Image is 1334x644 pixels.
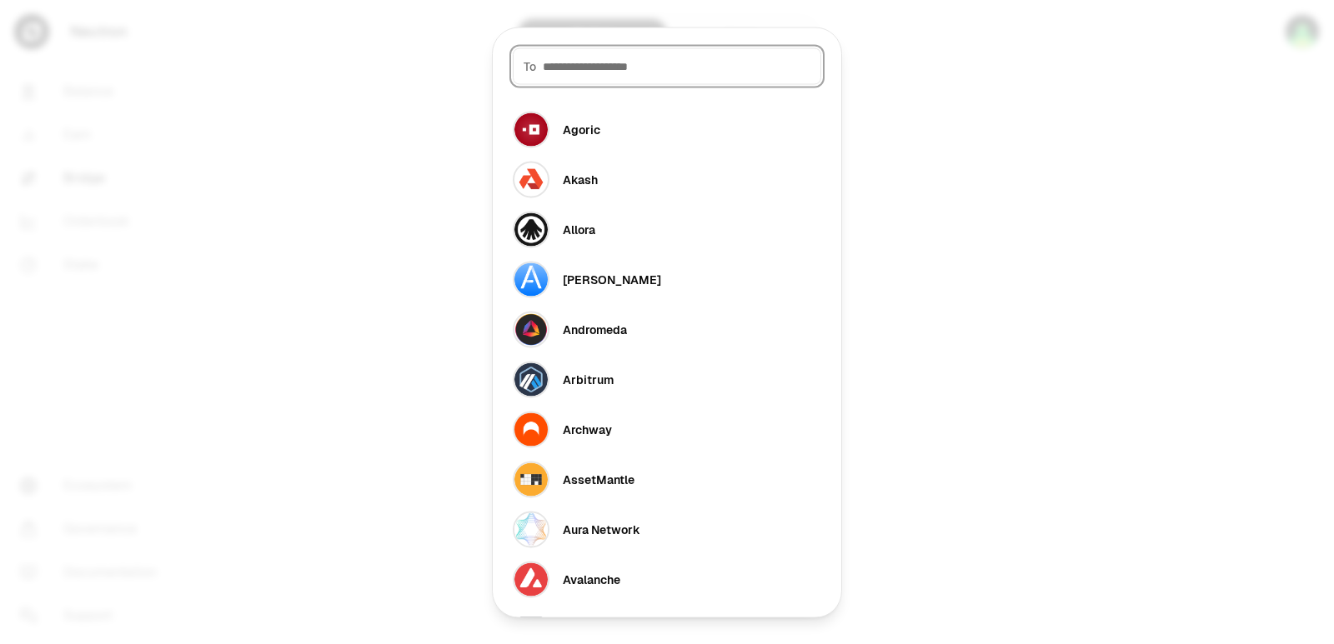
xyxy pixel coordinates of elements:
button: Arbitrum LogoArbitrum [503,354,831,404]
img: Althea Logo [513,261,549,297]
div: AssetMantle [563,471,634,487]
div: Aura Network [563,521,640,537]
div: Allora [563,221,595,237]
span: To [524,57,536,74]
button: Andromeda LogoAndromeda [503,304,831,354]
div: [PERSON_NAME] [563,271,661,287]
img: AssetMantle Logo [513,461,549,497]
button: Aura Network LogoAura Network [503,504,831,554]
div: Avalanche [563,571,620,587]
img: Aura Network Logo [513,511,549,547]
div: Andromeda [563,321,627,337]
button: Allora LogoAllora [503,204,831,254]
img: Akash Logo [513,161,549,197]
button: Akash LogoAkash [503,154,831,204]
img: Archway Logo [513,411,549,447]
div: Agoric [563,121,600,137]
button: Avalanche LogoAvalanche [503,554,831,604]
button: Agoric LogoAgoric [503,104,831,154]
img: Avalanche Logo [513,561,549,597]
button: Althea Logo[PERSON_NAME] [503,254,831,304]
button: Archway LogoArchway [503,404,831,454]
div: Arbitrum [563,371,614,387]
img: Arbitrum Logo [513,361,549,397]
img: Allora Logo [513,211,549,247]
div: Archway [563,421,612,437]
button: AssetMantle LogoAssetMantle [503,454,831,504]
img: Andromeda Logo [513,311,549,347]
img: Agoric Logo [513,111,549,147]
div: Akash [563,171,598,187]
